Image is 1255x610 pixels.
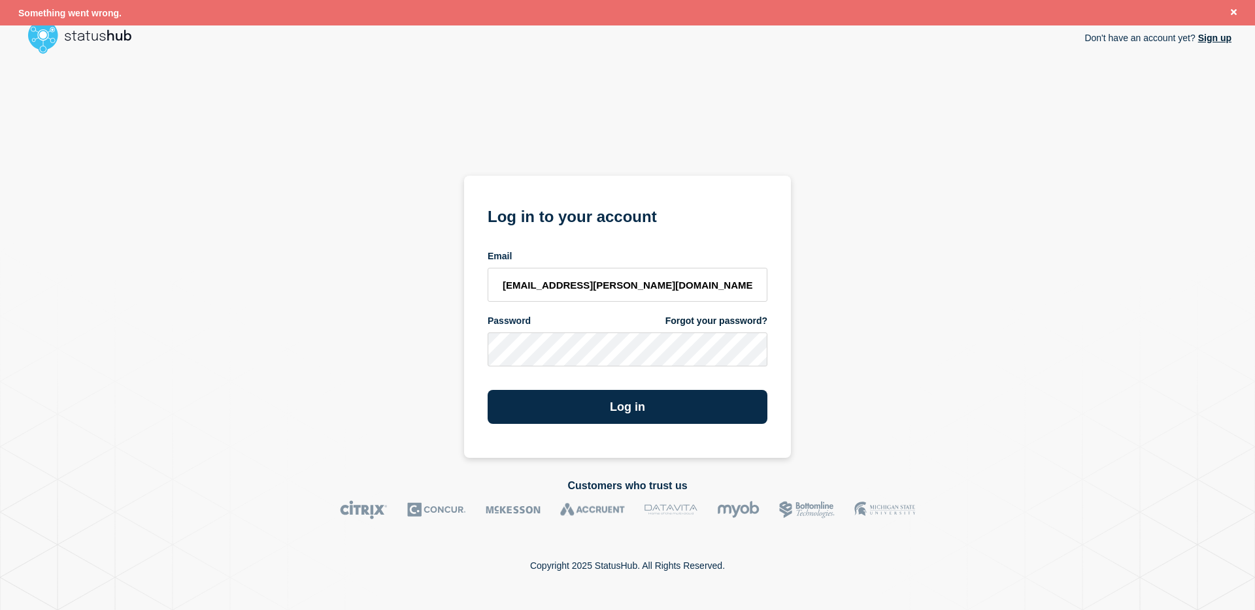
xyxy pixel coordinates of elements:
p: Copyright 2025 StatusHub. All Rights Reserved. [530,560,725,571]
img: myob logo [717,500,760,519]
input: email input [488,268,767,302]
img: DataVita logo [644,500,697,519]
img: Accruent logo [560,500,625,519]
p: Don't have an account yet? [1084,22,1231,54]
h2: Customers who trust us [24,480,1231,492]
img: Citrix logo [340,500,388,519]
img: Bottomline logo [779,500,835,519]
img: Concur logo [407,500,466,519]
span: Password [488,315,531,327]
button: Log in [488,390,767,424]
a: Forgot your password? [665,315,767,327]
img: MSU logo [854,500,915,519]
img: McKesson logo [486,500,541,519]
span: Email [488,250,512,263]
img: StatusHub logo [24,16,148,57]
span: Something went wrong. [18,8,122,18]
input: password input [488,332,767,366]
button: Close banner [1226,5,1242,20]
a: Sign up [1196,33,1231,43]
h1: Log in to your account [488,203,767,227]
